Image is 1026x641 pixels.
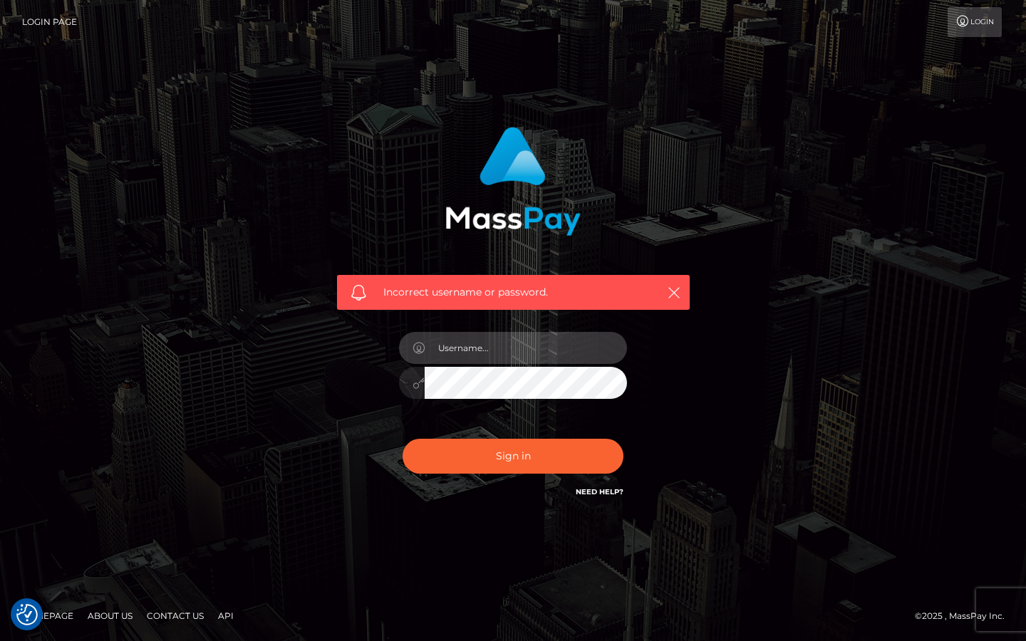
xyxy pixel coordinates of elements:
a: Contact Us [141,605,209,627]
a: API [212,605,239,627]
button: Sign in [403,439,623,474]
a: About Us [82,605,138,627]
a: Homepage [16,605,79,627]
img: MassPay Login [445,127,581,236]
input: Username... [425,332,627,364]
div: © 2025 , MassPay Inc. [915,608,1015,624]
span: Incorrect username or password. [383,285,643,300]
a: Login Page [22,7,77,37]
img: Revisit consent button [16,604,38,625]
a: Login [948,7,1002,37]
a: Need Help? [576,487,623,496]
button: Consent Preferences [16,604,38,625]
